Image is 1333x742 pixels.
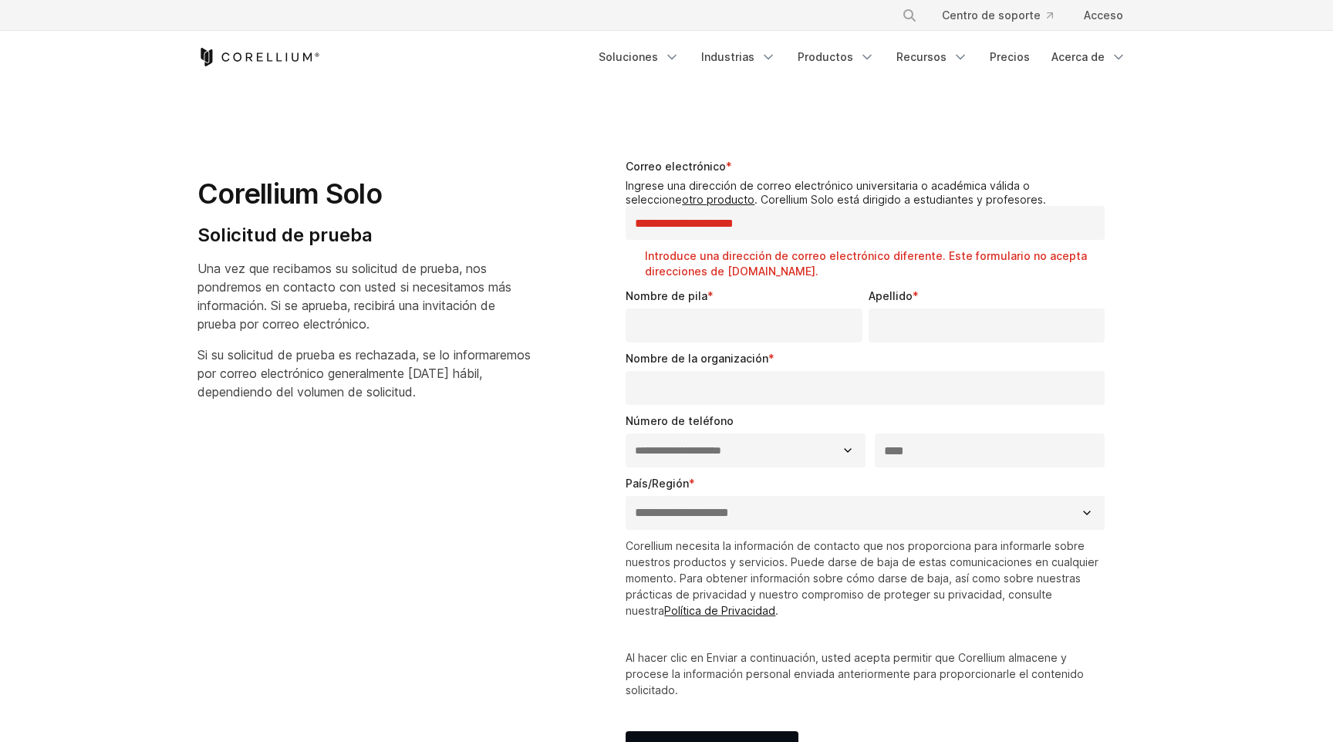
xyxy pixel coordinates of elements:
div: Menú de navegación [883,2,1136,29]
a: Inicio de Corellium [197,48,320,66]
font: Solicitud de prueba [197,224,373,246]
font: . [775,604,778,617]
font: Soluciones [599,50,658,63]
a: otro producto [682,193,754,206]
font: Productos [798,50,853,63]
font: País/Región [626,477,689,490]
font: Al hacer clic en Enviar a continuación, usted acepta permitir que Corellium almacene y procese la... [626,651,1084,696]
button: Buscar [896,2,923,29]
font: Recursos [896,50,947,63]
font: Industrias [701,50,754,63]
div: Menú de navegación [589,43,1136,71]
a: Política de Privacidad [664,604,775,617]
font: Ingrese una dirección de correo electrónico universitaria o académica válida o seleccione [626,179,1030,206]
font: Introduce una dirección de correo electrónico diferente. Este formulario no acepta direcciones de... [645,249,1087,278]
font: Corellium Solo [197,177,382,211]
font: Centro de soporte [942,8,1041,22]
font: Nombre de la organización [626,352,768,365]
font: Acceso [1084,8,1123,22]
font: Nombre de pila [626,289,707,302]
font: Correo electrónico [626,160,726,173]
font: Número de teléfono [626,414,734,427]
font: Corellium necesita la información de contacto que nos proporciona para informarle sobre nuestros ... [626,539,1098,617]
font: Precios [990,50,1030,63]
font: Acerca de [1051,50,1105,63]
font: Una vez que recibamos su solicitud de prueba, nos pondremos en contacto con usted si necesitamos ... [197,261,511,332]
font: Apellido [869,289,913,302]
font: . Corellium Solo está dirigido a estudiantes y profesores. [754,193,1046,206]
font: Si su solicitud de prueba es rechazada, se lo informaremos por correo electrónico generalmente [D... [197,347,531,400]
